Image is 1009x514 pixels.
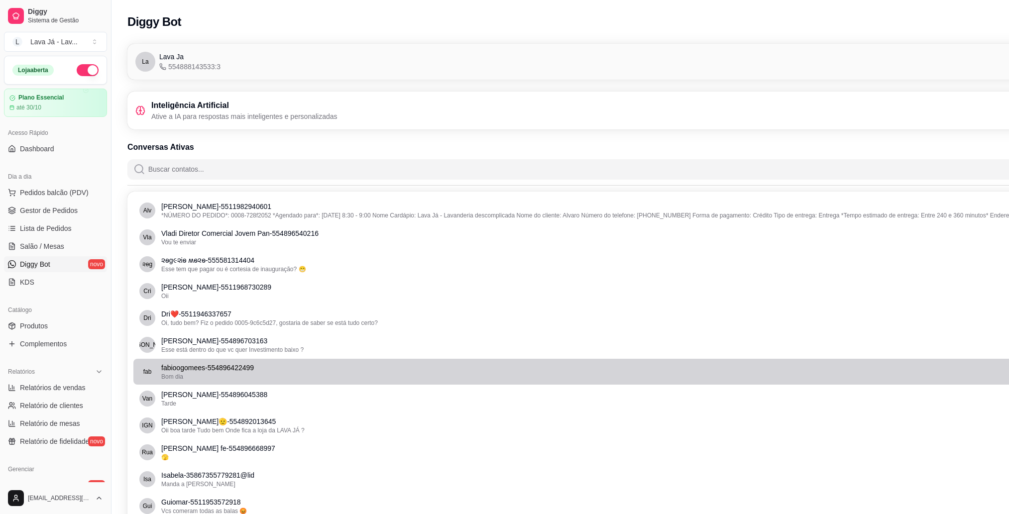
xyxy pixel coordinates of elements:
[143,368,152,376] span: fabioogomees
[8,368,35,376] span: Relatórios
[161,239,196,246] span: Vou te enviar
[4,220,107,236] a: Lista de Pedidos
[20,223,72,233] span: Lista de Pedidos
[142,395,152,403] span: Vanessa lins
[4,141,107,157] a: Dashboard
[143,475,151,483] span: Isabela
[20,418,80,428] span: Relatório de mesas
[4,4,107,28] a: DiggySistema de Gestão
[20,241,64,251] span: Salão / Mesas
[127,14,181,30] h2: Diggy Bot
[4,433,107,449] a: Relatório de fidelidadenovo
[159,62,221,72] span: 554888143533:3
[4,32,107,52] button: Select a team
[161,319,378,326] span: Oi, tudo bem? Fiz o pedido 0005-9c6c5d27, gostaria de saber se está tudo certo?
[20,321,48,331] span: Produtos
[4,461,107,477] div: Gerenciar
[161,481,235,488] span: Manda a [PERSON_NAME]
[28,7,103,16] span: Diggy
[123,341,172,349] span: Samuel Martins
[142,448,153,456] span: Ruan diego bittencourt fe
[161,346,304,353] span: Esse está dentro do que vc quer Investimento baixo ?
[28,494,91,502] span: [EMAIL_ADDRESS][DOMAIN_NAME]
[4,318,107,334] a: Produtos
[143,502,152,510] span: Guiomar
[20,480,62,490] span: Entregadores
[4,238,107,254] a: Salão / Mesas
[4,380,107,396] a: Relatórios de vendas
[20,383,86,393] span: Relatórios de vendas
[20,401,83,411] span: Relatório de clientes
[20,259,50,269] span: Diggy Bot
[4,486,107,510] button: [EMAIL_ADDRESS][DOMAIN_NAME]
[77,64,99,76] button: Alterar Status
[142,260,152,268] span: ૨ѳg૯૨iѳ ʍѳ૨ѳ
[4,302,107,318] div: Catálogo
[143,314,151,322] span: Dri❤️
[142,58,148,66] span: La
[4,89,107,117] a: Plano Essencialaté 30/10
[143,206,152,214] span: Alvaro
[142,421,152,429] span: IGNACIO🫡
[30,37,78,47] div: Lava Já - Lav ...
[20,339,67,349] span: Complementos
[28,16,103,24] span: Sistema de Gestão
[143,287,151,295] span: Cris Ribeiro
[20,144,54,154] span: Dashboard
[20,277,34,287] span: KDS
[20,436,89,446] span: Relatório de fidelidade
[161,373,183,380] span: Bom dia
[20,188,89,198] span: Pedidos balcão (PDV)
[4,415,107,431] a: Relatório de mesas
[161,400,176,407] span: Tarde
[161,293,169,300] span: Oii
[12,65,54,76] div: Loja aberta
[161,427,305,434] span: Oii boa tarde Tudo bem Onde fica a loja da LAVA JÁ ?
[4,203,107,218] a: Gestor de Pedidos
[159,52,184,62] span: Lava Ja
[4,256,107,272] a: Diggy Botnovo
[4,274,107,290] a: KDS
[12,37,22,47] span: L
[127,141,194,153] h3: Conversas Ativas
[4,125,107,141] div: Acesso Rápido
[18,94,64,102] article: Plano Essencial
[161,266,306,273] span: Esse tem que pagar ou é cortesia de inauguração? 😁
[151,100,337,111] h3: Inteligência Artificial
[4,398,107,413] a: Relatório de clientes
[16,103,41,111] article: até 30/10
[4,169,107,185] div: Dia a dia
[4,477,107,493] a: Entregadoresnovo
[4,336,107,352] a: Complementos
[151,111,337,121] p: Ative a IA para respostas mais inteligentes e personalizadas
[20,206,78,215] span: Gestor de Pedidos
[161,454,169,461] span: 🫣
[143,233,151,241] span: Vladi Diretor Comercial Jovem Pan
[4,185,107,201] button: Pedidos balcão (PDV)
